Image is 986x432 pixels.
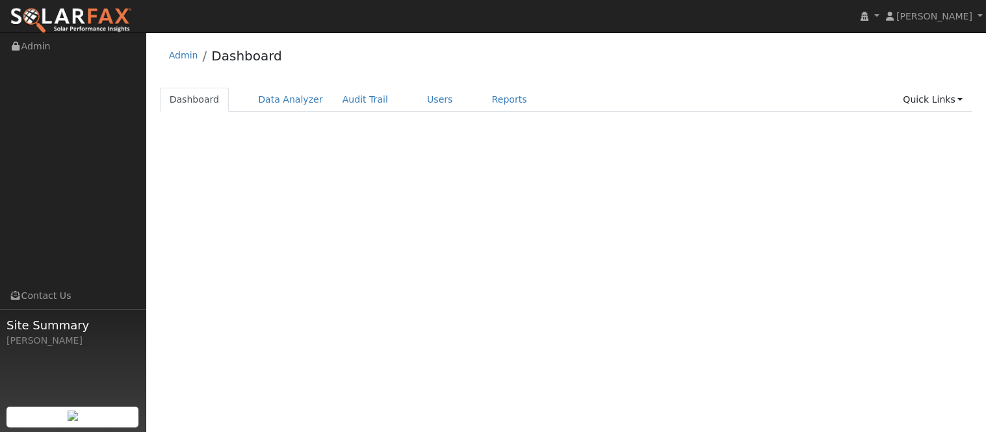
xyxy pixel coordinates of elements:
a: Dashboard [160,88,229,112]
span: Site Summary [6,316,139,334]
a: Audit Trail [333,88,398,112]
a: Data Analyzer [248,88,333,112]
a: Dashboard [211,48,282,64]
div: [PERSON_NAME] [6,334,139,348]
a: Reports [482,88,537,112]
img: retrieve [68,411,78,421]
img: SolarFax [10,7,132,34]
a: Quick Links [893,88,972,112]
a: Admin [169,50,198,60]
a: Users [417,88,463,112]
span: [PERSON_NAME] [896,11,972,21]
